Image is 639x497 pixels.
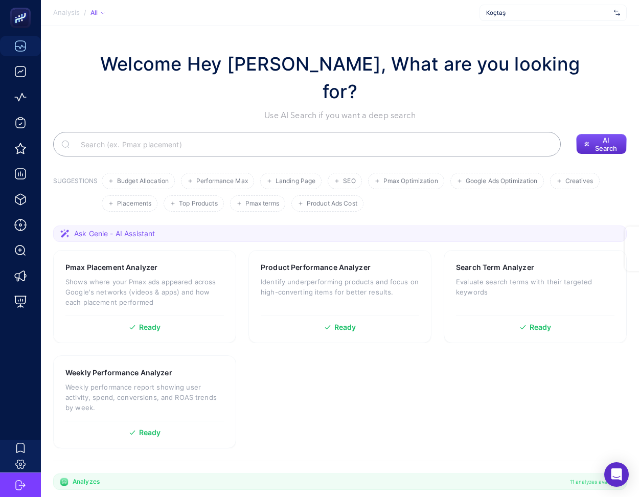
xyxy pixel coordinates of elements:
[65,382,224,413] p: Weekly performance report showing user activity, spend, conversions, and ROAS trends by week.
[196,177,248,185] span: Performance Max
[245,200,279,208] span: Pmax terms
[383,177,438,185] span: Pmax Optimization
[530,324,552,331] span: Ready
[343,177,355,185] span: SEO
[53,355,236,448] a: Weekly Performance AnalyzerWeekly performance report showing user activity, spend, conversions, a...
[74,229,155,239] span: Ask Genie - AI Assistant
[139,324,161,331] span: Ready
[456,262,534,273] h3: Search Term Analyzer
[456,277,614,297] p: Evaluate search terms with their targeted keywords
[576,134,627,154] button: AI Search
[334,324,356,331] span: Ready
[73,130,553,159] input: Search
[276,177,315,185] span: Landing Page
[248,250,431,343] a: Product Performance AnalyzerIdentify underperforming products and focus on high-converting items ...
[444,250,627,343] a: Search Term AnalyzerEvaluate search terms with their targeted keywordsReady
[261,262,371,273] h3: Product Performance Analyzer
[84,8,86,16] span: /
[486,9,610,17] span: Koçtaş
[117,177,169,185] span: Budget Allocation
[90,9,105,17] div: All
[565,177,594,185] span: Creatives
[179,200,217,208] span: Top Products
[65,368,172,378] h3: Weekly Performance Analyzer
[73,478,100,486] span: Analyzes
[89,109,590,122] p: Use AI Search if you want a deep search
[65,277,224,307] p: Shows where your Pmax ads appeared across Google's networks (videos & apps) and how each placemen...
[53,9,80,17] span: Analysis
[604,462,629,487] div: Open Intercom Messenger
[139,429,161,436] span: Ready
[570,478,620,486] span: 11 analyzes available
[261,277,419,297] p: Identify underperforming products and focus on high-converting items for better results.
[117,200,151,208] span: Placements
[65,262,157,273] h3: Pmax Placement Analyzer
[614,8,620,18] img: svg%3e
[89,50,590,105] h1: Welcome Hey [PERSON_NAME], What are you looking for?
[53,250,236,343] a: Pmax Placement AnalyzerShows where your Pmax ads appeared across Google's networks (videos & apps...
[307,200,357,208] span: Product Ads Cost
[466,177,538,185] span: Google Ads Optimization
[594,136,619,152] span: AI Search
[53,177,98,212] h3: SUGGESTIONS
